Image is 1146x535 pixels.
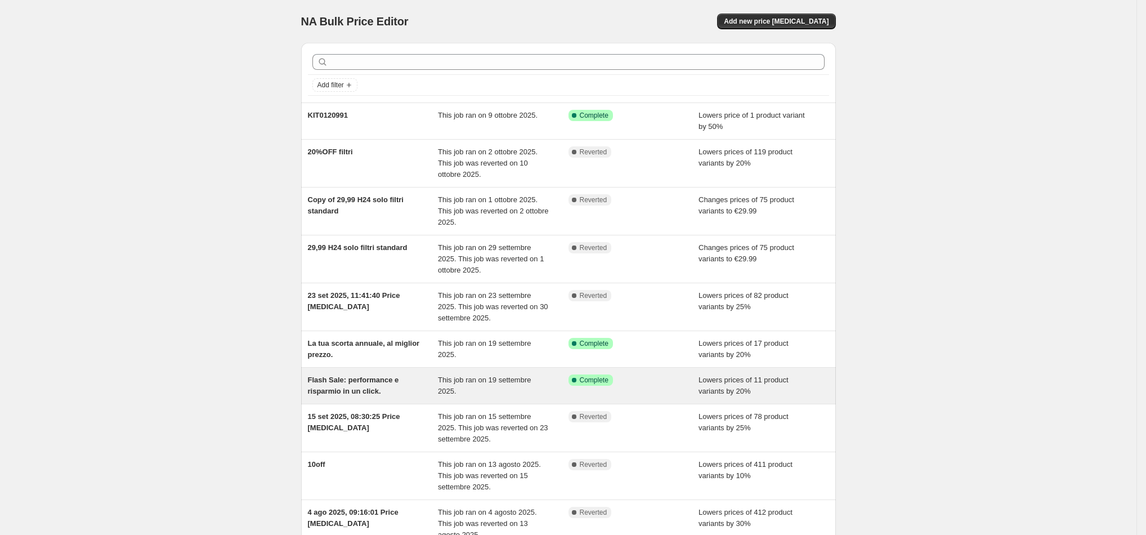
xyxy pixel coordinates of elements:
[724,17,829,26] span: Add new price [MEDICAL_DATA]
[438,291,548,322] span: This job ran on 23 settembre 2025. This job was reverted on 30 settembre 2025.
[580,243,607,252] span: Reverted
[308,148,353,156] span: 20%OFF filtri
[317,81,344,90] span: Add filter
[308,376,399,395] span: Flash Sale: performance e risparmio in un click.
[438,243,544,274] span: This job ran on 29 settembre 2025. This job was reverted on 1 ottobre 2025.
[699,243,794,263] span: Changes prices of 75 product variants to €29.99
[580,195,607,204] span: Reverted
[580,412,607,421] span: Reverted
[438,460,541,491] span: This job ran on 13 agosto 2025. This job was reverted on 15 settembre 2025.
[438,148,538,179] span: This job ran on 2 ottobre 2025. This job was reverted on 10 ottobre 2025.
[580,376,608,385] span: Complete
[699,460,793,480] span: Lowers prices of 411 product variants by 10%
[580,460,607,469] span: Reverted
[308,243,408,252] span: 29,99 H24 solo filtri standard
[580,148,607,157] span: Reverted
[308,195,404,215] span: Copy of 29,99 H24 solo filtri standard
[301,15,409,28] span: NA Bulk Price Editor
[308,339,420,359] span: La tua scorta annuale, al miglior prezzo.
[438,412,548,443] span: This job ran on 15 settembre 2025. This job was reverted on 23 settembre 2025.
[308,412,400,432] span: 15 set 2025, 08:30:25 Price [MEDICAL_DATA]
[308,508,399,528] span: 4 ago 2025, 09:16:01 Price [MEDICAL_DATA]
[308,111,348,119] span: KIT0120991
[717,14,835,29] button: Add new price [MEDICAL_DATA]
[699,508,793,528] span: Lowers prices of 412 product variants by 30%
[699,291,789,311] span: Lowers prices of 82 product variants by 25%
[699,148,793,167] span: Lowers prices of 119 product variants by 20%
[699,111,805,131] span: Lowers price of 1 product variant by 50%
[438,111,538,119] span: This job ran on 9 ottobre 2025.
[699,376,789,395] span: Lowers prices of 11 product variants by 20%
[699,195,794,215] span: Changes prices of 75 product variants to €29.99
[438,195,549,226] span: This job ran on 1 ottobre 2025. This job was reverted on 2 ottobre 2025.
[580,339,608,348] span: Complete
[312,78,357,92] button: Add filter
[580,111,608,120] span: Complete
[438,339,531,359] span: This job ran on 19 settembre 2025.
[580,508,607,517] span: Reverted
[438,376,531,395] span: This job ran on 19 settembre 2025.
[699,339,789,359] span: Lowers prices of 17 product variants by 20%
[699,412,789,432] span: Lowers prices of 78 product variants by 25%
[308,460,325,469] span: 10off
[308,291,400,311] span: 23 set 2025, 11:41:40 Price [MEDICAL_DATA]
[580,291,607,300] span: Reverted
